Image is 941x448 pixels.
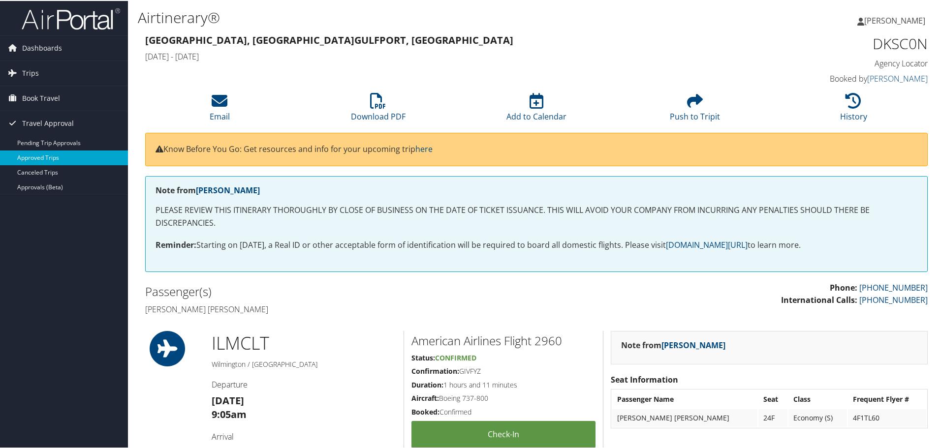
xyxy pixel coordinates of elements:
[411,379,443,388] strong: Duration:
[743,57,928,68] h4: Agency Locator
[212,430,396,441] h4: Arrival
[611,373,678,384] strong: Seat Information
[411,379,596,389] h5: 1 hours and 11 minutes
[743,32,928,53] h1: DKSC0N
[411,406,439,416] strong: Booked:
[859,281,928,292] a: [PHONE_NUMBER]
[840,97,867,121] a: History
[848,408,926,426] td: 4F1TL60
[415,143,433,153] a: here
[145,282,529,299] h2: Passenger(s)
[435,352,476,361] span: Confirmed
[621,339,725,350] strong: Note from
[848,389,926,407] th: Frequent Flyer #
[212,378,396,389] h4: Departure
[743,72,928,83] h4: Booked by
[22,60,39,85] span: Trips
[781,294,857,304] strong: International Calls:
[411,352,435,361] strong: Status:
[758,389,787,407] th: Seat
[859,294,928,304] a: [PHONE_NUMBER]
[670,97,720,121] a: Push to Tripit
[156,203,917,228] p: PLEASE REVIEW THIS ITINERARY THOROUGHLY BY CLOSE OF BUSINESS ON THE DATE OF TICKET ISSUANCE. THIS...
[138,6,669,27] h1: Airtinerary®
[411,420,596,447] a: Check-in
[210,97,230,121] a: Email
[22,85,60,110] span: Book Travel
[411,365,596,375] h5: GIVFYZ
[351,97,406,121] a: Download PDF
[661,339,725,350] a: [PERSON_NAME]
[411,406,596,416] h5: Confirmed
[411,331,596,348] h2: American Airlines Flight 2960
[212,330,396,355] h1: ILM CLT
[411,365,459,375] strong: Confirmation:
[506,97,566,121] a: Add to Calendar
[145,50,728,61] h4: [DATE] - [DATE]
[156,142,917,155] p: Know Before You Go: Get resources and info for your upcoming trip
[867,72,928,83] a: [PERSON_NAME]
[156,239,196,249] strong: Reminder:
[788,389,847,407] th: Class
[22,6,120,30] img: airportal-logo.png
[156,238,917,251] p: Starting on [DATE], a Real ID or other acceptable form of identification will be required to boar...
[145,32,513,46] strong: [GEOGRAPHIC_DATA], [GEOGRAPHIC_DATA] Gulfport, [GEOGRAPHIC_DATA]
[411,392,439,402] strong: Aircraft:
[212,407,247,420] strong: 9:05am
[758,408,787,426] td: 24F
[22,110,74,135] span: Travel Approval
[145,303,529,314] h4: [PERSON_NAME] [PERSON_NAME]
[864,14,925,25] span: [PERSON_NAME]
[666,239,748,249] a: [DOMAIN_NAME][URL]
[212,358,396,368] h5: Wilmington / [GEOGRAPHIC_DATA]
[830,281,857,292] strong: Phone:
[411,392,596,402] h5: Boeing 737-800
[612,408,757,426] td: [PERSON_NAME] [PERSON_NAME]
[212,393,244,406] strong: [DATE]
[156,184,260,195] strong: Note from
[857,5,935,34] a: [PERSON_NAME]
[22,35,62,60] span: Dashboards
[196,184,260,195] a: [PERSON_NAME]
[788,408,847,426] td: Economy (S)
[612,389,757,407] th: Passenger Name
